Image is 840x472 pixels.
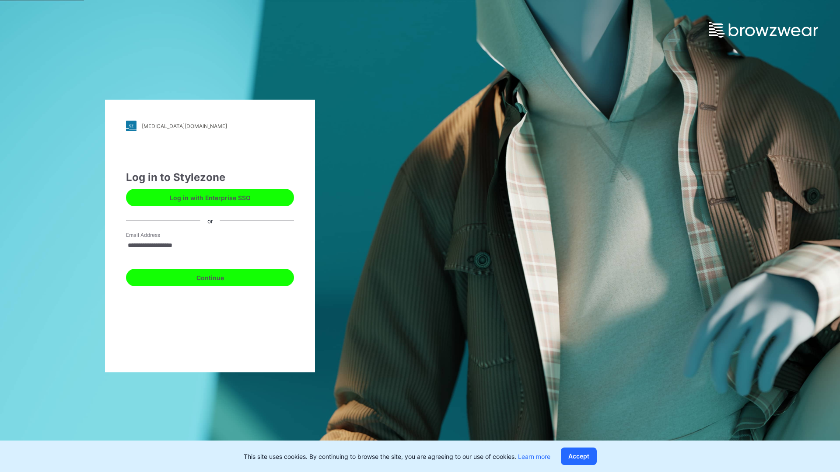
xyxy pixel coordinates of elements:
[126,170,294,185] div: Log in to Stylezone
[709,22,818,38] img: browzwear-logo.e42bd6dac1945053ebaf764b6aa21510.svg
[126,231,187,239] label: Email Address
[126,269,294,286] button: Continue
[200,216,220,225] div: or
[126,189,294,206] button: Log in with Enterprise SSO
[142,123,227,129] div: [MEDICAL_DATA][DOMAIN_NAME]
[126,121,136,131] img: stylezone-logo.562084cfcfab977791bfbf7441f1a819.svg
[244,452,550,461] p: This site uses cookies. By continuing to browse the site, you are agreeing to our use of cookies.
[561,448,597,465] button: Accept
[126,121,294,131] a: [MEDICAL_DATA][DOMAIN_NAME]
[518,453,550,460] a: Learn more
